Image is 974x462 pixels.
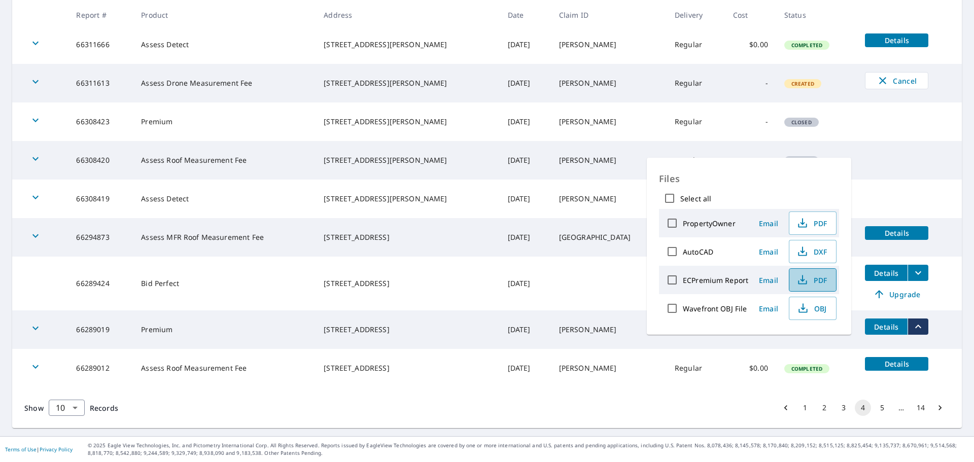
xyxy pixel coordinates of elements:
[551,180,667,218] td: [PERSON_NAME]
[133,64,316,102] td: Assess Drone Measurement Fee
[725,349,776,387] td: $0.00
[756,304,781,313] span: Email
[871,35,922,45] span: Details
[68,102,133,141] td: 66308423
[551,25,667,64] td: [PERSON_NAME]
[865,72,928,89] button: Cancel
[24,403,44,413] span: Show
[133,310,316,349] td: Premium
[324,325,491,335] div: [STREET_ADDRESS]
[324,78,491,88] div: [STREET_ADDRESS][PERSON_NAME]
[785,365,828,372] span: Completed
[68,310,133,349] td: 66289019
[551,102,667,141] td: [PERSON_NAME]
[500,257,551,310] td: [DATE]
[5,446,37,453] a: Terms of Use
[785,80,820,87] span: Created
[756,275,781,285] span: Email
[667,141,725,180] td: Regular
[551,64,667,102] td: [PERSON_NAME]
[680,194,711,203] label: Select all
[68,257,133,310] td: 66289424
[876,75,918,87] span: Cancel
[324,117,491,127] div: [STREET_ADDRESS][PERSON_NAME]
[667,102,725,141] td: Regular
[551,141,667,180] td: [PERSON_NAME]
[789,268,837,292] button: PDF
[795,274,828,286] span: PDF
[500,64,551,102] td: [DATE]
[752,244,785,260] button: Email
[932,400,948,416] button: Go to next page
[725,64,776,102] td: -
[871,268,901,278] span: Details
[324,232,491,242] div: [STREET_ADDRESS]
[789,211,837,235] button: PDF
[752,301,785,316] button: Email
[500,310,551,349] td: [DATE]
[816,400,832,416] button: Go to page 2
[68,180,133,218] td: 66308419
[324,155,491,165] div: [STREET_ADDRESS][PERSON_NAME]
[49,400,85,416] div: Show 10 records
[667,64,725,102] td: Regular
[667,349,725,387] td: Regular
[893,403,910,413] div: …
[40,446,73,453] a: Privacy Policy
[68,218,133,257] td: 66294873
[133,218,316,257] td: Assess MFR Roof Measurement Fee
[725,141,776,180] td: -
[500,102,551,141] td: [DATE]
[778,400,794,416] button: Go to previous page
[776,400,950,416] nav: pagination navigation
[865,265,908,281] button: detailsBtn-66289424
[752,272,785,288] button: Email
[756,247,781,257] span: Email
[785,42,828,49] span: Completed
[500,218,551,257] td: [DATE]
[725,25,776,64] td: $0.00
[725,102,776,141] td: -
[865,318,908,335] button: detailsBtn-66289019
[551,310,667,349] td: [PERSON_NAME]
[324,363,491,373] div: [STREET_ADDRESS]
[68,349,133,387] td: 66289012
[500,180,551,218] td: [DATE]
[5,446,73,452] p: |
[871,322,901,332] span: Details
[324,194,491,204] div: [STREET_ADDRESS][PERSON_NAME]
[865,357,928,371] button: detailsBtn-66289012
[865,286,928,302] a: Upgrade
[797,400,813,416] button: Go to page 1
[133,180,316,218] td: Assess Detect
[683,304,747,313] label: Wavefront OBJ File
[133,349,316,387] td: Assess Roof Measurement Fee
[795,302,828,314] span: OBJ
[865,33,928,47] button: detailsBtn-66311666
[68,64,133,102] td: 66311613
[871,228,922,238] span: Details
[49,394,85,422] div: 10
[752,216,785,231] button: Email
[133,141,316,180] td: Assess Roof Measurement Fee
[789,297,837,320] button: OBJ
[908,318,928,335] button: filesDropdownBtn-66289019
[795,245,828,258] span: DXF
[133,257,316,310] td: Bid Perfect
[795,217,828,229] span: PDF
[683,247,713,257] label: AutoCAD
[913,400,929,416] button: Go to page 14
[785,119,818,126] span: Closed
[133,102,316,141] td: Premium
[500,349,551,387] td: [DATE]
[855,400,871,416] button: page 4
[500,25,551,64] td: [DATE]
[324,40,491,50] div: [STREET_ADDRESS][PERSON_NAME]
[908,265,928,281] button: filesDropdownBtn-66289424
[324,278,491,289] div: [STREET_ADDRESS]
[683,275,748,285] label: ECPremium Report
[874,400,890,416] button: Go to page 5
[133,25,316,64] td: Assess Detect
[88,442,969,457] p: © 2025 Eagle View Technologies, Inc. and Pictometry International Corp. All Rights Reserved. Repo...
[789,240,837,263] button: DXF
